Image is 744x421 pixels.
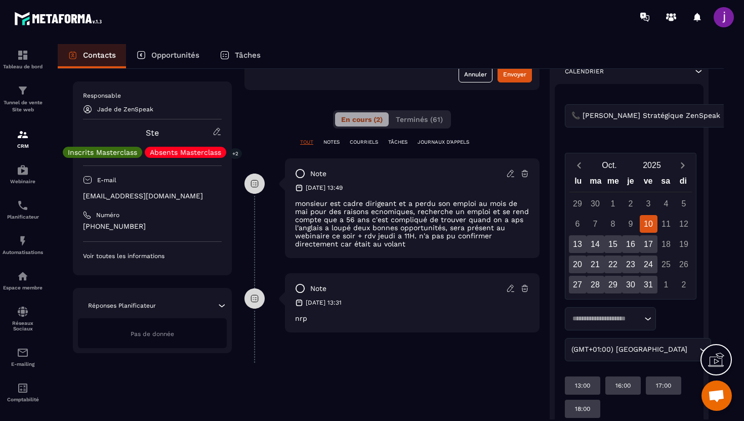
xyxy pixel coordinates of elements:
[569,110,722,121] span: 📞 [PERSON_NAME] Stratégique ZenSpeak
[306,299,342,307] p: [DATE] 13:31
[673,158,692,172] button: Next month
[131,330,174,338] span: Pas de donnée
[14,9,105,28] img: logo
[503,69,526,79] div: Envoyer
[146,128,159,138] a: Ste
[565,338,711,361] div: Search for option
[210,44,271,68] a: Tâches
[3,143,43,149] p: CRM
[3,339,43,374] a: emailemailE-mailing
[575,382,590,390] p: 13:00
[17,49,29,61] img: formation
[569,235,587,253] div: 13
[569,344,689,355] span: (GMT+01:00) [GEOGRAPHIC_DATA]
[97,106,153,113] p: Jade de ZenSpeak
[587,256,604,273] div: 21
[295,199,529,248] p: monsieur est cadre dirigeant et a perdu son emploi au mois de mai pour des raisons ecnomiques, re...
[657,235,675,253] div: 18
[675,215,693,233] div: 12
[88,302,156,310] p: Réponses Planificateur
[3,77,43,121] a: formationformationTunnel de vente Site web
[418,139,469,146] p: JOURNAUX D'APPELS
[569,174,692,293] div: Calendar wrapper
[3,263,43,298] a: automationsautomationsEspace membre
[3,41,43,77] a: formationformationTableau de bord
[622,174,640,192] div: je
[235,51,261,60] p: Tâches
[17,270,29,282] img: automations
[17,199,29,212] img: scheduler
[615,382,631,390] p: 16:00
[3,249,43,255] p: Automatisations
[126,44,210,68] a: Opportunités
[640,195,657,213] div: 3
[83,252,222,260] p: Voir toutes les informations
[722,110,730,121] input: Search for option
[569,174,587,192] div: lu
[689,344,697,355] input: Search for option
[604,256,622,273] div: 22
[569,195,587,213] div: 29
[17,382,29,394] img: accountant
[587,215,604,233] div: 7
[83,222,222,231] p: [PHONE_NUMBER]
[96,211,119,219] p: Numéro
[675,276,693,293] div: 2
[17,85,29,97] img: formation
[306,184,343,192] p: [DATE] 13:49
[3,374,43,410] a: accountantaccountantComptabilité
[300,139,313,146] p: TOUT
[569,215,587,233] div: 6
[3,298,43,339] a: social-networksocial-networkRéseaux Sociaux
[3,121,43,156] a: formationformationCRM
[675,195,693,213] div: 5
[657,195,675,213] div: 4
[587,195,604,213] div: 30
[390,112,449,127] button: Terminés (61)
[639,174,657,192] div: ve
[341,115,383,123] span: En cours (2)
[565,67,604,75] p: Calendrier
[58,44,126,68] a: Contacts
[151,51,199,60] p: Opportunités
[97,176,116,184] p: E-mail
[310,284,326,293] p: note
[604,276,622,293] div: 29
[3,285,43,290] p: Espace membre
[604,195,622,213] div: 1
[604,215,622,233] div: 8
[3,156,43,192] a: automationsautomationsWebinaire
[17,129,29,141] img: formation
[17,235,29,247] img: automations
[3,361,43,367] p: E-mailing
[17,347,29,359] img: email
[587,276,604,293] div: 28
[565,307,656,330] div: Search for option
[3,227,43,263] a: automationsautomationsAutomatisations
[565,104,744,128] div: Search for option
[588,156,631,174] button: Open months overlay
[323,139,340,146] p: NOTES
[229,148,242,159] p: +2
[640,256,657,273] div: 24
[622,276,640,293] div: 30
[569,276,587,293] div: 27
[674,174,692,192] div: di
[675,235,693,253] div: 19
[3,320,43,331] p: Réseaux Sociaux
[3,64,43,69] p: Tableau de bord
[657,276,675,293] div: 1
[569,256,587,273] div: 20
[83,92,222,100] p: Responsable
[150,149,221,156] p: Absents Masterclass
[350,139,378,146] p: COURRIELS
[657,256,675,273] div: 25
[604,235,622,253] div: 15
[587,174,605,192] div: ma
[569,314,642,324] input: Search for option
[675,256,693,273] div: 26
[310,169,326,179] p: note
[396,115,443,123] span: Terminés (61)
[295,314,529,322] p: nrp
[657,215,675,233] div: 11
